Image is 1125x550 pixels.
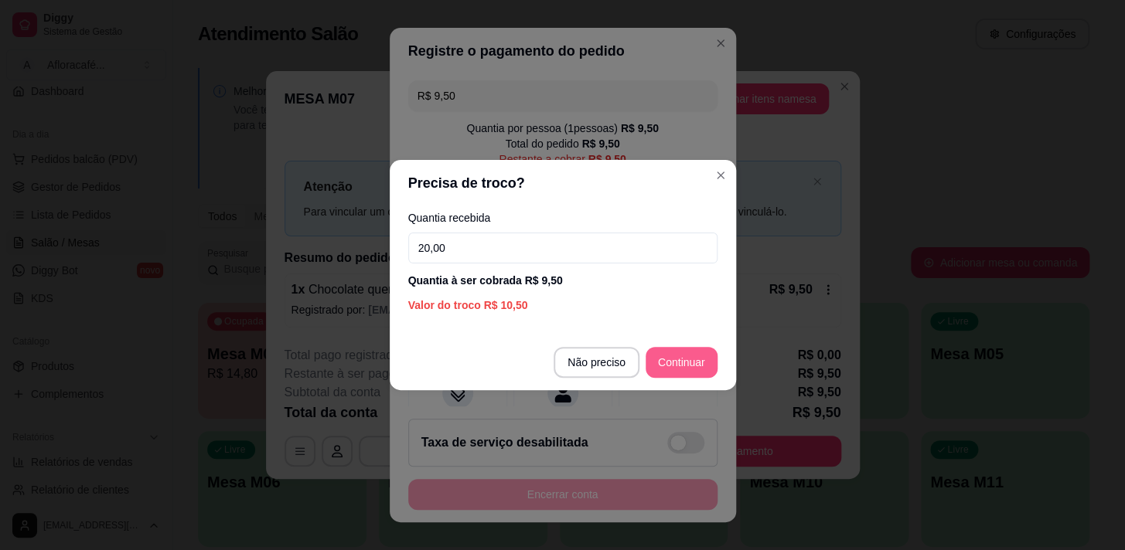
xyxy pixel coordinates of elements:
div: Quantia à ser cobrada R$ 9,50 [408,273,718,288]
header: Precisa de troco? [390,160,736,206]
button: Close [708,163,733,188]
label: Quantia recebida [408,212,718,223]
button: Continuar [646,347,718,378]
button: Não preciso [554,347,639,378]
div: Valor do troco R$ 10,50 [408,297,718,313]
